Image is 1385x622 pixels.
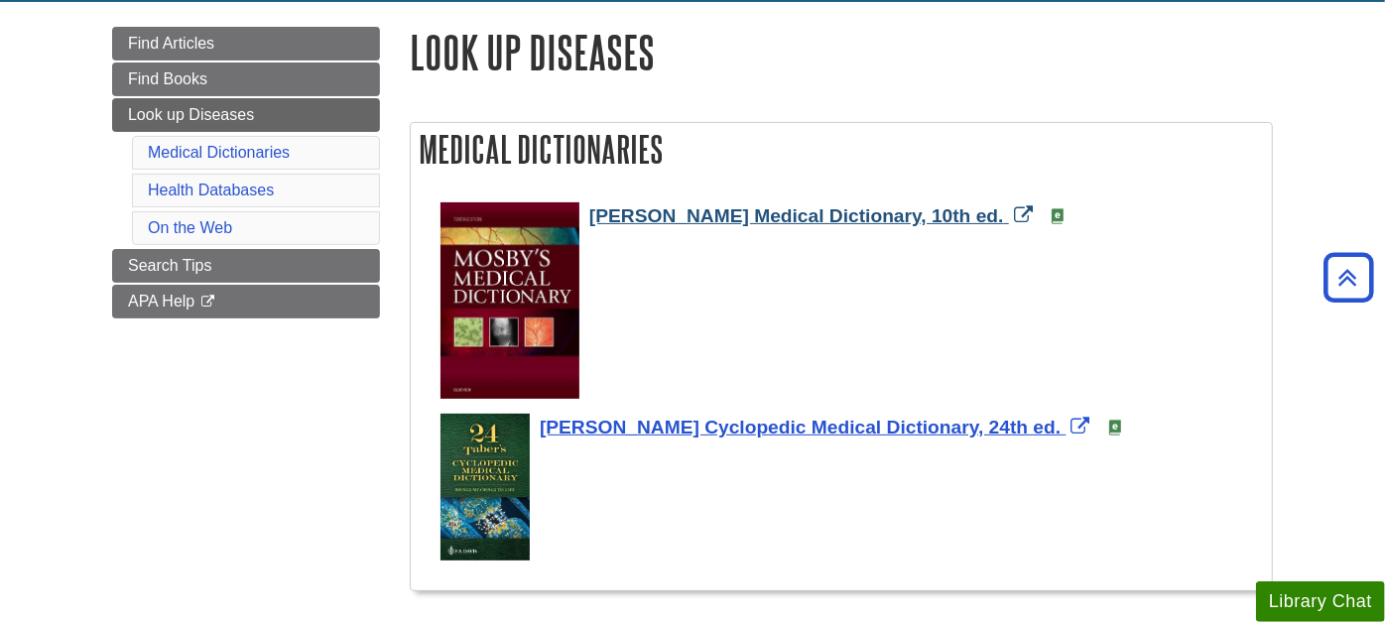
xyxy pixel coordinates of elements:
[112,62,380,96] a: Find Books
[1317,264,1380,291] a: Back to Top
[441,414,530,560] img: Cover Art
[411,123,1272,176] h2: Medical Dictionaries
[128,293,194,310] span: APA Help
[112,98,380,132] a: Look up Diseases
[1107,420,1123,435] img: e-Book
[1256,581,1385,622] button: Library Chat
[148,219,232,236] a: On the Web
[128,70,207,87] span: Find Books
[148,144,290,161] a: Medical Dictionaries
[540,417,1061,437] span: [PERSON_NAME] Cyclopedic Medical Dictionary, 24th ed.
[589,205,1004,226] span: [PERSON_NAME] Medical Dictionary, 10th ed.
[410,27,1273,77] h1: Look up Diseases
[112,285,380,318] a: APA Help
[148,182,274,198] a: Health Databases
[441,202,579,399] img: Cover Art
[199,296,216,309] i: This link opens in a new window
[540,417,1095,437] a: Link opens in new window
[128,106,254,123] span: Look up Diseases
[112,27,380,318] div: Guide Page Menu
[128,257,211,274] span: Search Tips
[112,249,380,283] a: Search Tips
[112,27,380,61] a: Find Articles
[1050,208,1066,224] img: e-Book
[128,35,214,52] span: Find Articles
[589,205,1038,226] a: Link opens in new window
